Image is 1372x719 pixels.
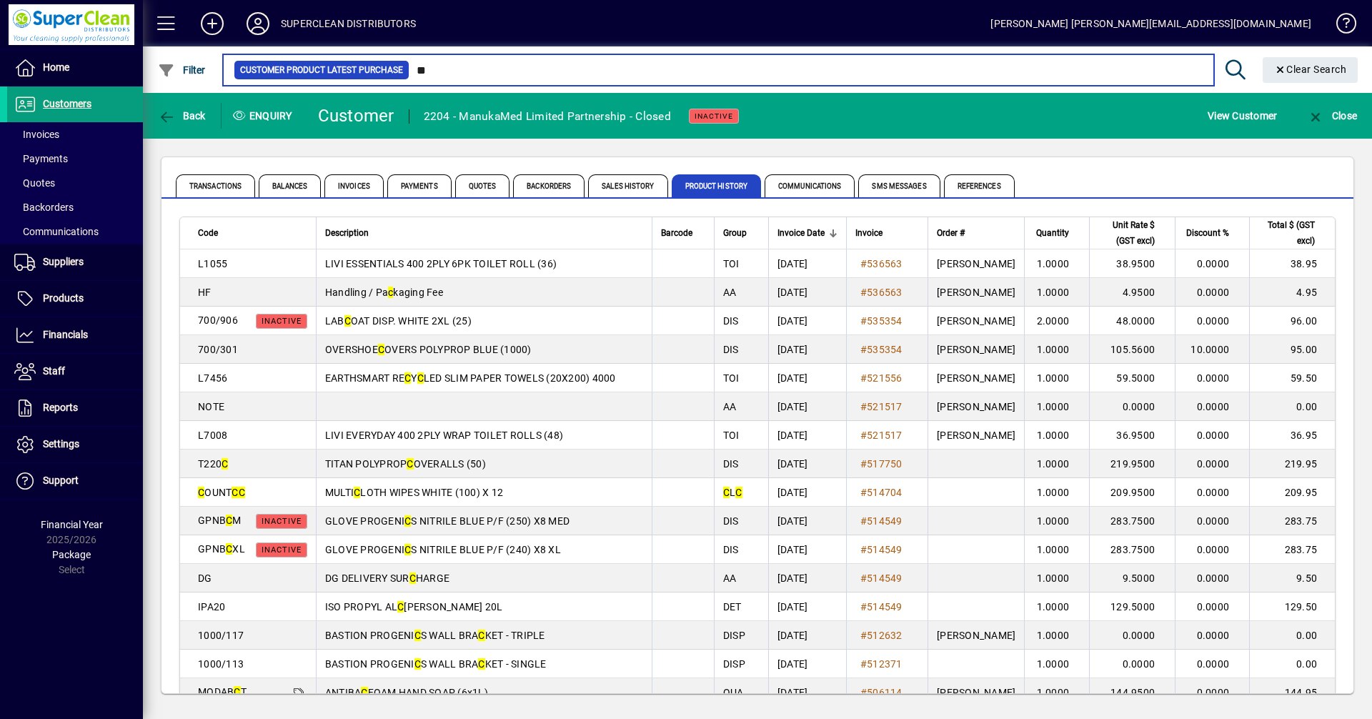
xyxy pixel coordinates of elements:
[7,171,143,195] a: Quotes
[325,572,449,584] span: DG DELIVERY SUR HARGE
[1024,650,1089,678] td: 1.0000
[723,687,744,698] span: QUA
[860,315,867,327] span: #
[1249,535,1335,564] td: 283.75
[867,458,903,470] span: 517750
[43,329,88,340] span: Financials
[1024,335,1089,364] td: 1.0000
[768,364,846,392] td: [DATE]
[855,225,883,241] span: Invoice
[232,487,238,498] em: C
[325,687,488,698] span: ANTIBA FOAM HAND SOAP (6x1L)
[768,564,846,592] td: [DATE]
[1175,392,1249,421] td: 0.0000
[723,430,740,441] span: TOI
[1175,621,1249,650] td: 0.0000
[867,344,903,355] span: 535354
[1024,421,1089,450] td: 1.0000
[226,515,232,526] em: C
[661,225,705,241] div: Barcode
[661,225,692,241] span: Barcode
[1175,678,1249,707] td: 0.0000
[325,544,561,555] span: GLOVE PROGENI S NITRILE BLUE P/F (240) X8 XL
[1024,278,1089,307] td: 1.0000
[1024,478,1089,507] td: 1.0000
[1089,278,1175,307] td: 4.9500
[928,335,1024,364] td: [PERSON_NAME]
[860,658,867,670] span: #
[1249,307,1335,335] td: 96.00
[1249,678,1335,707] td: 144.95
[1208,104,1277,127] span: View Customer
[1089,478,1175,507] td: 209.9500
[777,225,837,241] div: Invoice Date
[855,399,908,415] a: #521517
[1175,421,1249,450] td: 0.0000
[855,485,908,500] a: #514704
[855,628,908,643] a: #512632
[1274,64,1347,75] span: Clear Search
[7,195,143,219] a: Backorders
[262,545,302,555] span: Inactive
[262,517,302,526] span: Inactive
[1258,217,1328,249] div: Total $ (GST excl)
[1249,592,1335,621] td: 129.50
[1249,507,1335,535] td: 283.75
[198,458,228,470] span: T220
[189,11,235,36] button: Add
[1175,307,1249,335] td: 0.0000
[7,390,143,426] a: Reports
[1263,57,1358,83] button: Clear
[860,515,867,527] span: #
[325,225,369,241] span: Description
[867,515,903,527] span: 514549
[723,372,740,384] span: TOI
[860,630,867,641] span: #
[388,287,393,298] em: c
[855,370,908,386] a: #521556
[1186,225,1229,241] span: Discount %
[860,458,867,470] span: #
[1175,535,1249,564] td: 0.0000
[198,658,244,670] span: 1000/113
[1089,678,1175,707] td: 144.9500
[240,63,403,77] span: Customer Product Latest Purchase
[723,487,730,498] em: C
[1033,225,1082,241] div: Quantity
[1089,564,1175,592] td: 9.5000
[695,111,733,121] span: Inactive
[198,515,242,526] span: GPNB M
[176,174,255,197] span: Transactions
[768,335,846,364] td: [DATE]
[855,513,908,529] a: #514549
[944,174,1015,197] span: References
[198,487,245,498] span: OUNT
[198,372,227,384] span: L7456
[1175,564,1249,592] td: 0.0000
[867,315,903,327] span: 535354
[867,372,903,384] span: 521556
[937,225,965,241] span: Order #
[860,258,867,269] span: #
[723,287,737,298] span: AA
[1098,217,1168,249] div: Unit Rate $ (GST excl)
[154,103,209,129] button: Back
[1024,564,1089,592] td: 1.0000
[1089,335,1175,364] td: 105.5600
[404,372,411,384] em: C
[855,256,908,272] a: #536563
[860,572,867,584] span: #
[1024,507,1089,535] td: 1.0000
[154,57,209,83] button: Filter
[860,372,867,384] span: #
[928,421,1024,450] td: [PERSON_NAME]
[768,478,846,507] td: [DATE]
[768,535,846,564] td: [DATE]
[768,421,846,450] td: [DATE]
[325,344,532,355] span: OVERSHOE OVERS POLYPROP BLUE (1000)
[1326,3,1354,49] a: Knowledge Base
[226,543,232,555] em: C
[198,225,218,241] span: Code
[407,458,413,470] em: C
[7,244,143,280] a: Suppliers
